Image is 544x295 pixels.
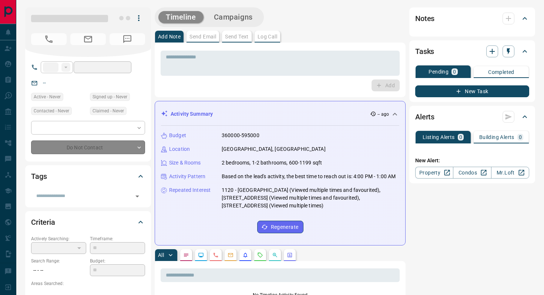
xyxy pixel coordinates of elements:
svg: Requests [257,252,263,258]
svg: Agent Actions [287,252,293,258]
div: Tasks [415,43,529,60]
p: Pending [429,69,449,74]
svg: Opportunities [272,252,278,258]
div: Activity Summary-- ago [161,107,399,121]
span: Contacted - Never [34,107,69,115]
div: Criteria [31,213,145,231]
p: [GEOGRAPHIC_DATA], [GEOGRAPHIC_DATA] [222,145,326,153]
p: All [158,252,164,258]
p: Areas Searched: [31,280,145,287]
p: Location [169,145,190,153]
div: Alerts [415,108,529,126]
svg: Calls [213,252,219,258]
button: Timeline [158,11,204,23]
svg: Emails [228,252,234,258]
a: Property [415,167,453,179]
p: 0 [459,135,462,140]
p: Budget [169,132,186,139]
h2: Tasks [415,45,434,57]
p: Building Alerts [479,135,514,140]
p: Activity Summary [171,110,213,118]
p: Listing Alerts [423,135,455,140]
h2: Tags [31,170,47,182]
button: Campaigns [206,11,260,23]
p: Actively Searching: [31,235,86,242]
svg: Notes [183,252,189,258]
span: No Number [110,33,145,45]
p: 1120 - [GEOGRAPHIC_DATA] (Viewed multiple times and favourited), [STREET_ADDRESS] (Viewed multipl... [222,186,399,210]
p: Budget: [90,258,145,264]
svg: Listing Alerts [242,252,248,258]
p: Size & Rooms [169,159,201,167]
p: -- - -- [31,264,86,277]
button: New Task [415,85,529,97]
a: -- [43,80,46,86]
p: 0 [453,69,456,74]
p: Activity Pattern [169,173,205,180]
a: Condos [453,167,491,179]
p: 2 bedrooms, 1-2 bathrooms, 600-1199 sqft [222,159,322,167]
h2: Criteria [31,216,55,228]
span: Signed up - Never [93,93,127,101]
p: -- ago [377,111,389,118]
p: Search Range: [31,258,86,264]
div: Do Not Contact [31,140,145,154]
p: New Alert: [415,157,529,165]
span: Claimed - Never [93,107,124,115]
p: Repeated Interest [169,186,211,194]
p: 0 [519,135,522,140]
p: Completed [488,69,514,75]
button: Regenerate [257,221,303,233]
h2: Notes [415,13,434,24]
span: No Email [70,33,106,45]
button: Open [132,191,142,201]
p: Add Note [158,34,181,39]
p: Based on the lead's activity, the best time to reach out is: 4:00 PM - 1:00 AM [222,173,396,180]
div: Tags [31,167,145,185]
div: Notes [415,10,529,27]
p: Timeframe: [90,235,145,242]
a: Mr.Loft [491,167,529,179]
p: 360000-595000 [222,132,259,139]
span: Active - Never [34,93,61,101]
span: No Number [31,33,67,45]
h2: Alerts [415,111,434,123]
svg: Lead Browsing Activity [198,252,204,258]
